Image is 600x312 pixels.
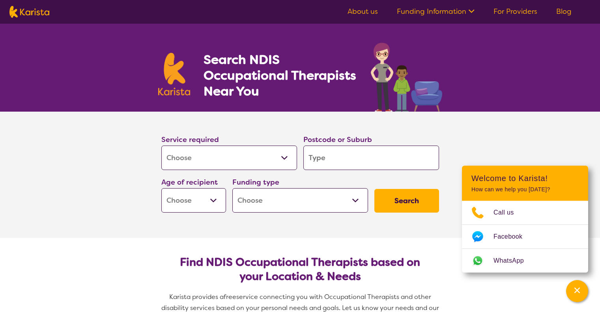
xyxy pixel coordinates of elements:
h2: Find NDIS Occupational Therapists based on your Location & Needs [168,255,433,284]
label: Postcode or Suburb [303,135,372,144]
button: Channel Menu [566,280,588,302]
a: Blog [556,7,572,16]
input: Type [303,146,439,170]
a: Funding Information [397,7,475,16]
h2: Welcome to Karista! [471,174,579,183]
label: Service required [161,135,219,144]
span: WhatsApp [493,255,533,267]
img: occupational-therapy [371,43,442,112]
p: How can we help you [DATE]? [471,186,579,193]
label: Funding type [232,177,279,187]
a: For Providers [493,7,537,16]
img: Karista logo [158,53,191,95]
button: Search [374,189,439,213]
span: free [224,293,236,301]
span: Karista provides a [169,293,224,301]
a: About us [348,7,378,16]
a: Web link opens in a new tab. [462,249,588,273]
span: Call us [493,207,523,219]
img: Karista logo [9,6,49,18]
label: Age of recipient [161,177,218,187]
span: Facebook [493,231,532,243]
ul: Choose channel [462,201,588,273]
div: Channel Menu [462,166,588,273]
h1: Search NDIS Occupational Therapists Near You [204,52,357,99]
